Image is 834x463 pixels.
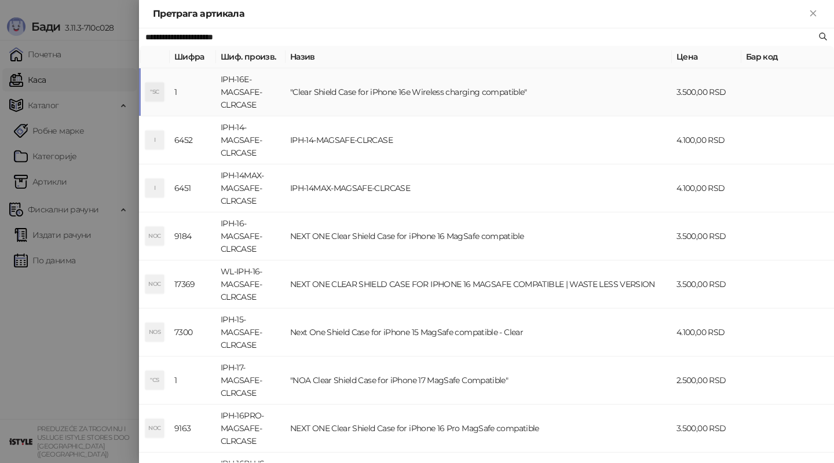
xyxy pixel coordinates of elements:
[216,212,286,260] td: IPH-16-MAGSAFE-CLRCASE
[216,357,286,405] td: IPH-17-MAGSAFE-CLRCASE
[170,357,216,405] td: 1
[216,68,286,116] td: IPH-16E-MAGSAFE-CLRCASE
[170,164,216,212] td: 6451
[216,116,286,164] td: IPH-14-MAGSAFE-CLRCASE
[286,46,672,68] th: Назив
[672,116,741,164] td: 4.100,00 RSD
[170,212,216,260] td: 9184
[286,164,672,212] td: IPH-14MAX-MAGSAFE-CLRCASE
[672,46,741,68] th: Цена
[286,68,672,116] td: "Clear Shield Case for iPhone 16e Wireless charging compatible"
[145,419,164,438] div: NOC
[286,405,672,453] td: NEXT ONE Clear Shield Case for iPhone 16 Pro MagSafe compatible
[216,260,286,308] td: WL-IPH-16-MAGSAFE-CLRCASE
[145,227,164,245] div: NOC
[216,405,286,453] td: IPH-16PRO-MAGSAFE-CLRCASE
[672,164,741,212] td: 4.100,00 RSD
[170,308,216,357] td: 7300
[216,308,286,357] td: IPH-15-MAGSAFE-CLRCASE
[672,68,741,116] td: 3.500,00 RSD
[170,46,216,68] th: Шифра
[672,308,741,357] td: 4.100,00 RSD
[170,260,216,308] td: 17369
[672,260,741,308] td: 3.500,00 RSD
[170,68,216,116] td: 1
[672,357,741,405] td: 2.500,00 RSD
[286,260,672,308] td: NEXT ONE CLEAR SHIELD CASE FOR IPHONE 16 MAGSAFE COMPATIBLE | WASTE LESS VERSION
[672,212,741,260] td: 3.500,00 RSD
[741,46,834,68] th: Бар код
[145,371,164,389] div: "CS
[806,7,820,21] button: Close
[216,164,286,212] td: IPH-14MAX-MAGSAFE-CLRCASE
[145,275,164,293] div: NOC
[145,131,164,149] div: I
[145,323,164,341] div: NOS
[145,83,164,101] div: "SC
[286,212,672,260] td: NEXT ONE Clear Shield Case for iPhone 16 MagSafe compatible
[672,405,741,453] td: 3.500,00 RSD
[170,116,216,164] td: 6452
[286,116,672,164] td: IPH-14-MAGSAFE-CLRCASE
[286,308,672,357] td: Next One Shield Case for iPhone 15 MagSafe compatible - Clear
[145,179,164,197] div: I
[170,405,216,453] td: 9163
[216,46,286,68] th: Шиф. произв.
[153,7,806,21] div: Претрага артикала
[286,357,672,405] td: "NOA Clear Shield Case for iPhone 17 MagSafe Compatible"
